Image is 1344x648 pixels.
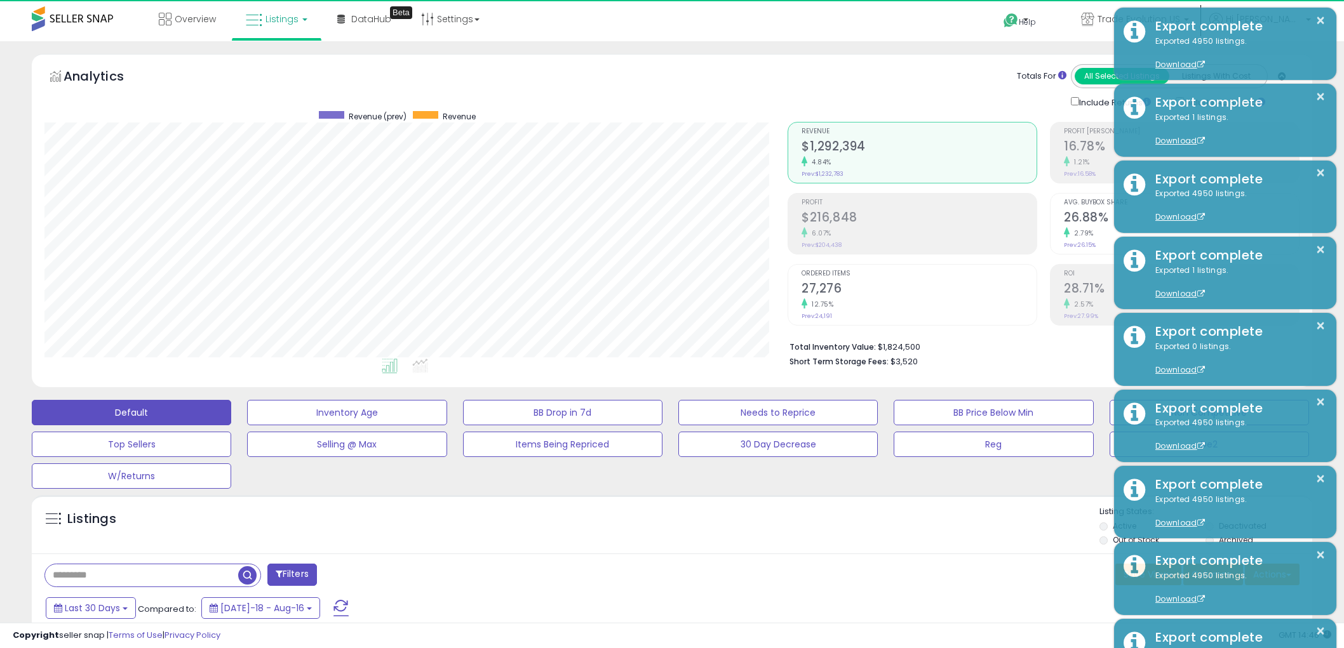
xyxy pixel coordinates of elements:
[1155,517,1205,528] a: Download
[802,170,843,178] small: Prev: $1,232,783
[13,630,220,642] div: seller snap | |
[1315,13,1326,29] button: ×
[807,300,833,309] small: 12.75%
[13,629,59,641] strong: Copyright
[1075,68,1169,84] button: All Selected Listings
[1113,534,1159,545] label: Out of Stock
[1017,70,1066,83] div: Totals For
[1064,199,1299,206] span: Avg. Buybox Share
[790,341,876,352] b: Total Inventory Value:
[1064,241,1096,249] small: Prev: 26.15%
[1064,128,1299,135] span: Profit [PERSON_NAME]
[32,400,231,425] button: Default
[247,400,447,425] button: Inventory Age
[1146,322,1327,341] div: Export complete
[1146,188,1327,223] div: Exported 4950 listings.
[201,597,320,619] button: [DATE]-18 - Aug-16
[1146,494,1327,529] div: Exported 4950 listings.
[1146,93,1327,112] div: Export complete
[390,6,412,19] div: Tooltip anchor
[247,432,447,457] button: Selling @ Max
[807,157,831,167] small: 4.84%
[1064,139,1299,156] h2: 16.78%
[1146,112,1327,147] div: Exported 1 listings.
[1064,270,1299,277] span: ROI
[1146,475,1327,494] div: Export complete
[65,602,120,614] span: Last 30 Days
[894,400,1093,425] button: BB Price Below Min
[1146,570,1327,605] div: Exported 4950 listings.
[802,210,1037,227] h2: $216,848
[1113,520,1136,531] label: Active
[349,111,407,122] span: Revenue (prev)
[67,510,116,528] h5: Listings
[894,432,1093,457] button: Reg
[1146,341,1327,376] div: Exported 0 listings.
[267,564,317,586] button: Filters
[351,13,391,25] span: DataHub
[1098,13,1180,25] span: Trade Evolution US
[463,432,662,457] button: Items Being Repriced
[1146,399,1327,418] div: Export complete
[1061,95,1166,109] div: Include Returns
[1155,440,1205,451] a: Download
[1146,17,1327,36] div: Export complete
[109,629,163,641] a: Terms of Use
[1099,506,1312,518] p: Listing States:
[1146,246,1327,265] div: Export complete
[802,312,832,320] small: Prev: 24,191
[1146,170,1327,188] div: Export complete
[1019,17,1036,27] span: Help
[175,13,216,25] span: Overview
[1146,417,1327,453] div: Exported 4950 listings.
[1110,432,1309,457] button: De2
[1315,547,1326,563] button: ×
[46,597,136,619] button: Last 30 Days
[802,139,1037,156] h2: $1,292,394
[790,338,1290,354] li: $1,824,500
[1155,593,1205,604] a: Download
[1155,59,1205,70] a: Download
[64,67,149,88] h5: Analytics
[1155,211,1205,222] a: Download
[1155,135,1205,146] a: Download
[165,629,220,641] a: Privacy Policy
[1315,471,1326,487] button: ×
[463,400,662,425] button: BB Drop in 7d
[1003,13,1019,29] i: Get Help
[1315,318,1326,334] button: ×
[807,228,831,238] small: 6.07%
[1146,265,1327,300] div: Exported 1 listings.
[1315,89,1326,105] button: ×
[1146,628,1327,647] div: Export complete
[802,281,1037,298] h2: 27,276
[265,13,299,25] span: Listings
[1064,170,1096,178] small: Prev: 16.58%
[802,270,1037,277] span: Ordered Items
[890,355,918,367] span: $3,520
[678,400,878,425] button: Needs to Reprice
[1155,364,1205,375] a: Download
[1315,242,1326,258] button: ×
[1110,400,1309,425] button: Non Competitive
[1064,210,1299,227] h2: 26.88%
[1070,300,1094,309] small: 2.57%
[1146,36,1327,71] div: Exported 4950 listings.
[138,603,196,615] span: Compared to:
[1070,157,1090,167] small: 1.21%
[993,3,1061,41] a: Help
[1219,534,1253,545] label: Archived
[1155,288,1205,299] a: Download
[32,432,231,457] button: Top Sellers
[802,199,1037,206] span: Profit
[1315,623,1326,639] button: ×
[443,111,476,122] span: Revenue
[220,602,304,614] span: [DATE]-18 - Aug-16
[1070,228,1094,238] small: 2.79%
[802,128,1037,135] span: Revenue
[802,241,842,249] small: Prev: $204,438
[1146,552,1327,570] div: Export complete
[1064,312,1098,320] small: Prev: 27.99%
[1064,281,1299,298] h2: 28.71%
[678,432,878,457] button: 30 Day Decrease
